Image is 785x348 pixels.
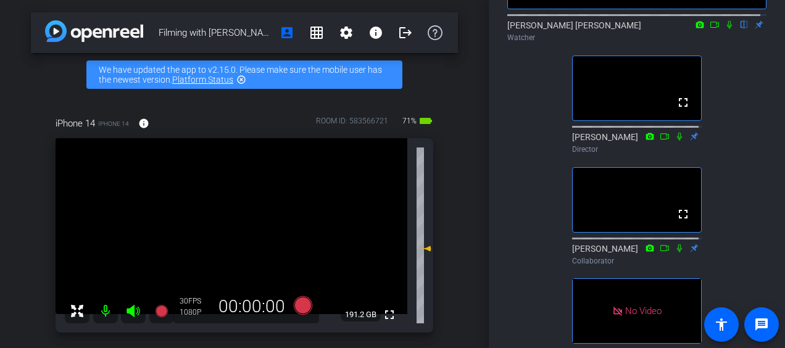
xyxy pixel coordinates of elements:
[280,25,294,40] mat-icon: account_box
[45,20,143,42] img: app-logo
[172,75,233,85] a: Platform Status
[417,241,431,256] mat-icon: -3 dB
[339,25,354,40] mat-icon: settings
[236,75,246,85] mat-icon: highlight_off
[180,296,210,306] div: 30
[714,317,729,332] mat-icon: accessibility
[676,95,691,110] mat-icon: fullscreen
[398,25,413,40] mat-icon: logout
[676,207,691,222] mat-icon: fullscreen
[180,307,210,317] div: 1080P
[418,114,433,128] mat-icon: battery_std
[86,60,402,89] div: We have updated the app to v2.15.0. Please make sure the mobile user has the newest version.
[507,19,766,43] div: [PERSON_NAME] [PERSON_NAME]
[341,307,381,322] span: 191.2 GB
[382,307,397,322] mat-icon: fullscreen
[56,117,95,130] span: iPhone 14
[737,19,752,30] mat-icon: flip
[210,296,293,317] div: 00:00:00
[316,115,388,133] div: ROOM ID: 583566721
[401,111,418,131] span: 71%
[188,297,201,305] span: FPS
[368,25,383,40] mat-icon: info
[625,305,662,317] span: No Video
[572,255,702,267] div: Collaborator
[98,119,129,128] span: iPhone 14
[572,144,702,155] div: Director
[507,32,766,43] div: Watcher
[309,25,324,40] mat-icon: grid_on
[754,317,769,332] mat-icon: message
[159,20,272,45] span: Filming with [PERSON_NAME]
[572,242,702,267] div: [PERSON_NAME]
[572,131,702,155] div: [PERSON_NAME]
[138,118,149,129] mat-icon: info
